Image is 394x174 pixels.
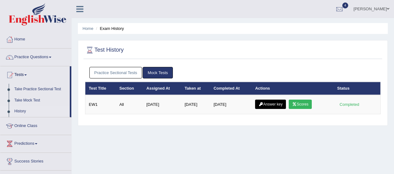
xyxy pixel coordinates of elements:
a: Home [0,31,71,46]
span: 4 [342,2,349,8]
div: Completed [337,101,362,108]
a: Practice Sectional Tests [89,67,142,78]
a: Take Mock Test [12,95,70,106]
a: Tests [0,66,70,82]
th: Status [334,82,381,95]
a: Take Practice Sectional Test [12,84,70,95]
td: [DATE] [181,95,210,114]
li: Exam History [94,26,124,31]
th: Completed At [210,82,252,95]
th: Taken at [181,82,210,95]
a: Success Stories [0,153,71,168]
td: EW1 [85,95,116,114]
a: Home [83,26,93,31]
a: Mock Tests [143,67,173,78]
a: Answer key [255,100,286,109]
th: Test Title [85,82,116,95]
th: Assigned At [143,82,181,95]
a: History [12,106,70,117]
td: [DATE] [210,95,252,114]
a: Predictions [0,135,71,151]
a: Online Class [0,117,71,133]
a: Practice Questions [0,49,71,64]
a: Scores [289,100,312,109]
td: [DATE] [143,95,181,114]
td: All [116,95,143,114]
th: Actions [252,82,334,95]
th: Section [116,82,143,95]
h2: Test History [85,45,124,55]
